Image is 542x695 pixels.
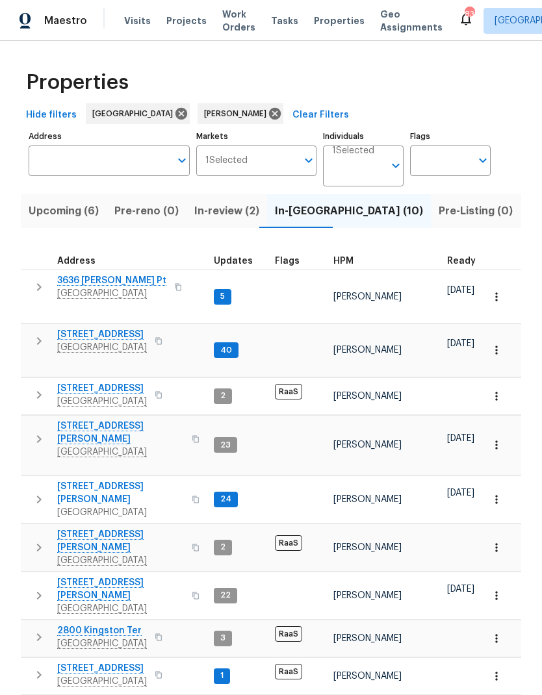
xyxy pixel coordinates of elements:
span: Pre-reno (0) [114,202,179,220]
span: [GEOGRAPHIC_DATA] [92,107,178,120]
span: RaaS [275,664,302,679]
span: Flags [275,257,300,266]
span: Clear Filters [292,107,349,123]
button: Clear Filters [287,103,354,127]
span: [DATE] [447,339,474,348]
span: [PERSON_NAME] [333,634,402,643]
span: [DATE] [447,434,474,443]
label: Individuals [323,133,404,140]
span: Maestro [44,14,87,27]
span: Projects [166,14,207,27]
span: Address [57,257,96,266]
span: [STREET_ADDRESS][PERSON_NAME] [57,480,184,506]
span: 2 [215,542,231,553]
span: 24 [215,494,237,505]
span: Work Orders [222,8,255,34]
span: Visits [124,14,151,27]
span: Geo Assignments [380,8,443,34]
span: In-review (2) [194,202,259,220]
span: Pre-Listing (0) [439,202,513,220]
span: [PERSON_NAME] [333,346,402,355]
span: [PERSON_NAME] [333,591,402,600]
span: 2 [215,390,231,401]
div: 83 [465,8,474,21]
button: Open [474,151,492,170]
label: Address [29,133,190,140]
span: Properties [26,76,129,89]
span: Ready [447,257,476,266]
label: Markets [196,133,317,140]
span: RaaS [275,535,302,551]
span: Tasks [271,16,298,25]
span: [PERSON_NAME] [333,495,402,504]
button: Open [300,151,318,170]
span: Updates [214,257,253,266]
span: [DATE] [447,488,474,498]
span: [PERSON_NAME] [333,392,402,401]
button: Open [173,151,191,170]
span: RaaS [275,384,302,399]
span: 3 [215,633,231,644]
div: Earliest renovation start date (first business day after COE or Checkout) [447,257,487,266]
span: Hide filters [26,107,77,123]
div: [PERSON_NAME] [198,103,283,124]
span: [PERSON_NAME] [333,440,402,449]
span: HPM [333,257,354,266]
div: [GEOGRAPHIC_DATA] [86,103,190,124]
span: [DATE] [447,585,474,594]
span: RaaS [275,626,302,642]
span: 40 [215,345,237,356]
span: Upcoming (6) [29,202,99,220]
button: Open [387,157,405,175]
span: 22 [215,590,236,601]
span: 1 Selected [205,155,248,166]
span: [PERSON_NAME] [333,672,402,681]
span: 1 [215,670,229,681]
span: In-[GEOGRAPHIC_DATA] (10) [275,202,423,220]
span: 1 Selected [332,145,374,157]
span: 23 [215,440,236,451]
label: Flags [410,133,491,140]
span: 5 [215,291,230,302]
span: [GEOGRAPHIC_DATA] [57,506,184,519]
span: [PERSON_NAME] [333,543,402,552]
span: [PERSON_NAME] [204,107,272,120]
span: [DATE] [447,286,474,295]
button: Hide filters [21,103,82,127]
span: [PERSON_NAME] [333,292,402,301]
span: Properties [314,14,365,27]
